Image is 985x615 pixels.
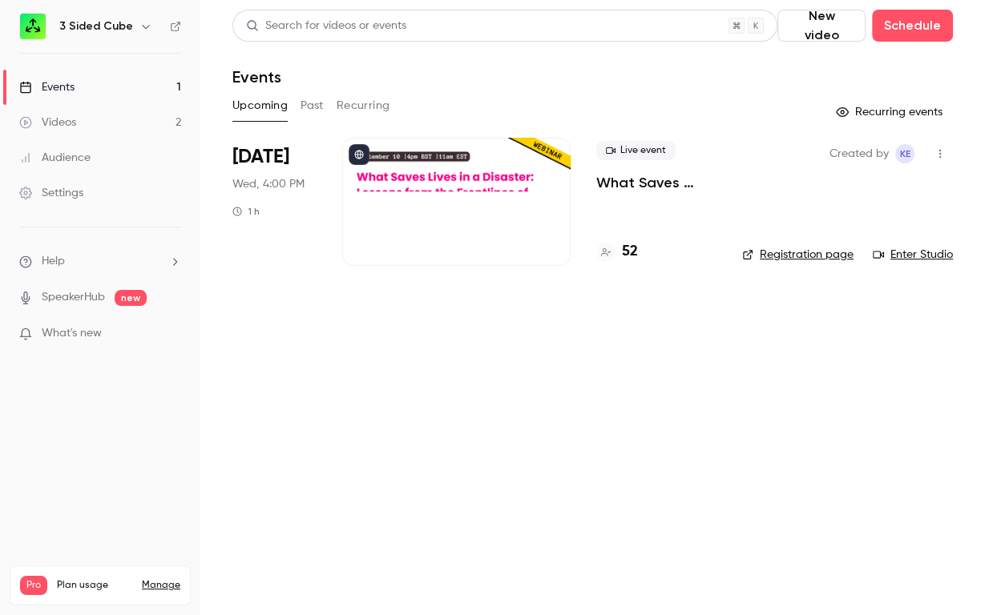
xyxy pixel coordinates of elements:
[596,141,676,160] span: Live event
[596,173,717,192] a: What Saves Lives in a Disaster: Lessons from the Frontlines of Tech
[20,14,46,39] img: 3 Sided Cube
[232,93,288,119] button: Upcoming
[830,144,889,163] span: Created by
[900,144,910,163] span: KE
[20,576,47,595] span: Pro
[301,93,324,119] button: Past
[337,93,390,119] button: Recurring
[19,79,75,95] div: Events
[895,144,914,163] span: Krystal Ellison
[232,144,289,170] span: [DATE]
[115,290,147,306] span: new
[232,176,305,192] span: Wed, 4:00 PM
[829,99,953,125] button: Recurring events
[42,289,105,306] a: SpeakerHub
[232,205,260,218] div: 1 h
[622,241,638,263] h4: 52
[57,579,132,592] span: Plan usage
[42,325,102,342] span: What's new
[742,247,854,263] a: Registration page
[246,18,406,34] div: Search for videos or events
[232,67,281,86] h1: Events
[777,10,866,42] button: New video
[232,138,317,266] div: Sep 10 Wed, 4:00 PM (Europe/London)
[19,115,76,131] div: Videos
[873,247,953,263] a: Enter Studio
[42,253,65,270] span: Help
[19,253,181,270] li: help-dropdown-opener
[142,579,180,592] a: Manage
[872,10,953,42] button: Schedule
[59,18,133,34] h6: 3 Sided Cube
[596,241,638,263] a: 52
[19,185,83,201] div: Settings
[162,327,181,341] iframe: Noticeable Trigger
[19,150,91,166] div: Audience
